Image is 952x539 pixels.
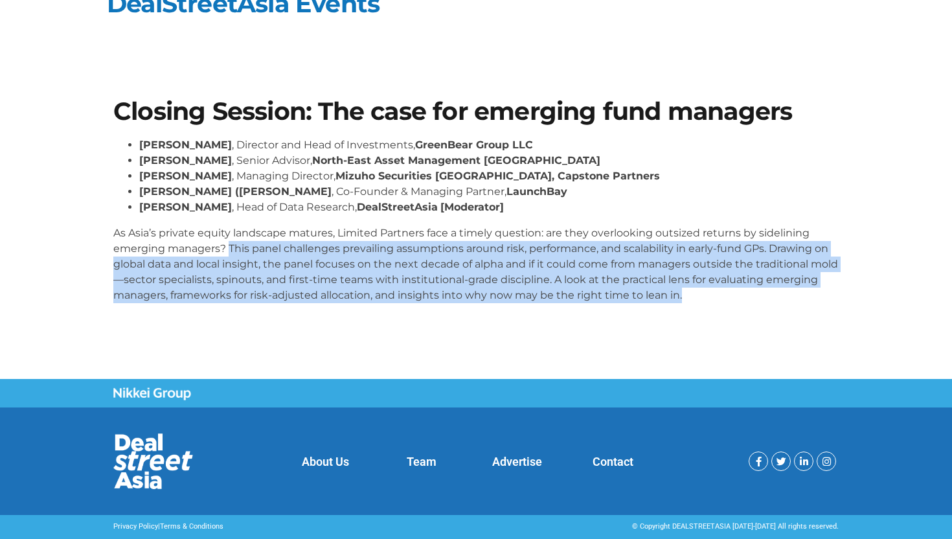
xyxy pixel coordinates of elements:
[357,201,438,213] strong: DealStreetAsia
[593,455,633,468] a: Contact
[139,170,232,182] strong: [PERSON_NAME]
[139,139,232,151] strong: [PERSON_NAME]
[139,153,839,168] li: , Senior Advisor,
[113,522,158,531] a: Privacy Policy
[440,201,504,213] strong: [Moderator]
[492,455,542,468] a: Advertise
[113,387,191,400] img: Nikkei Group
[113,522,470,533] p: |
[482,522,839,533] div: © Copyright DEALSTREETASIA [DATE]-[DATE] All rights reserved.
[139,201,232,213] strong: [PERSON_NAME]
[139,168,839,184] li: , Managing Director,
[113,99,839,124] h1: Closing Session: The case for emerging fund managers
[139,185,332,198] strong: [PERSON_NAME] ([PERSON_NAME]
[139,137,839,153] li: , Director and Head of Investments,
[506,185,567,198] strong: LaunchBay
[407,455,436,468] a: Team
[139,184,839,200] li: , Co-Founder & Managing Partner,
[335,170,660,182] strong: Mizuho Securities [GEOGRAPHIC_DATA], Capstone Partners
[160,522,223,531] a: Terms & Conditions
[302,455,349,468] a: About Us
[312,154,600,166] strong: North-East Asset Management [GEOGRAPHIC_DATA]
[139,200,839,215] li: , Head of Data Research,
[415,139,533,151] strong: GreenBear Group LLC
[113,225,839,303] p: As Asia’s private equity landscape matures, Limited Partners face a timely question: are they ove...
[139,154,232,166] strong: [PERSON_NAME]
